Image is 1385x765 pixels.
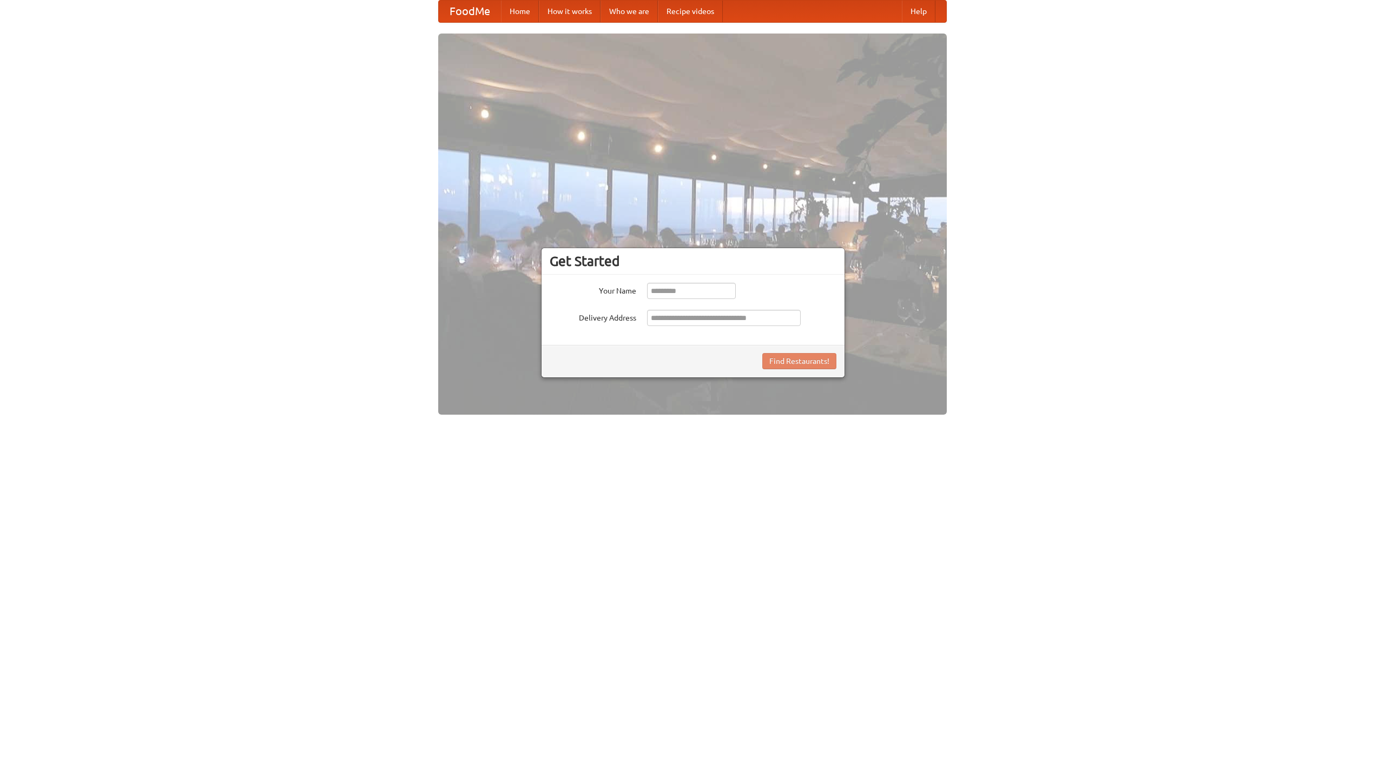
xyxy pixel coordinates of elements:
a: Who we are [601,1,658,22]
h3: Get Started [550,253,836,269]
button: Find Restaurants! [762,353,836,369]
a: FoodMe [439,1,501,22]
a: Home [501,1,539,22]
a: Recipe videos [658,1,723,22]
a: Help [902,1,935,22]
label: Your Name [550,283,636,296]
label: Delivery Address [550,310,636,323]
a: How it works [539,1,601,22]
